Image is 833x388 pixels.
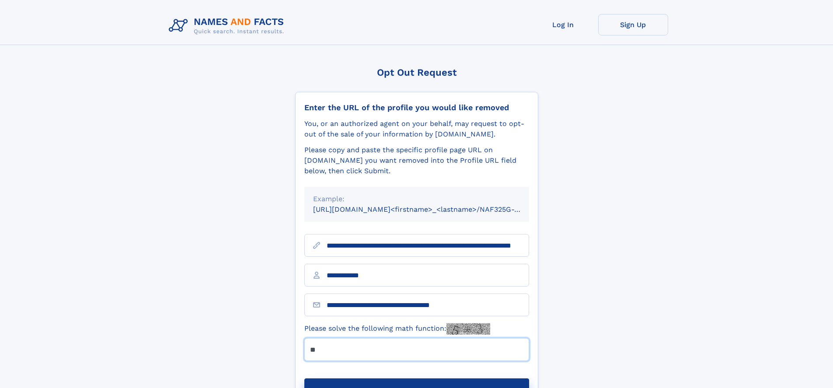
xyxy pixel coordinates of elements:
[313,205,546,213] small: [URL][DOMAIN_NAME]<firstname>_<lastname>/NAF325G-xxxxxxxx
[304,323,490,335] label: Please solve the following math function:
[598,14,668,35] a: Sign Up
[304,103,529,112] div: Enter the URL of the profile you would like removed
[304,119,529,140] div: You, or an authorized agent on your behalf, may request to opt-out of the sale of your informatio...
[295,67,538,78] div: Opt Out Request
[165,14,291,38] img: Logo Names and Facts
[304,145,529,176] div: Please copy and paste the specific profile page URL on [DOMAIN_NAME] you want removed into the Pr...
[313,194,520,204] div: Example:
[528,14,598,35] a: Log In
